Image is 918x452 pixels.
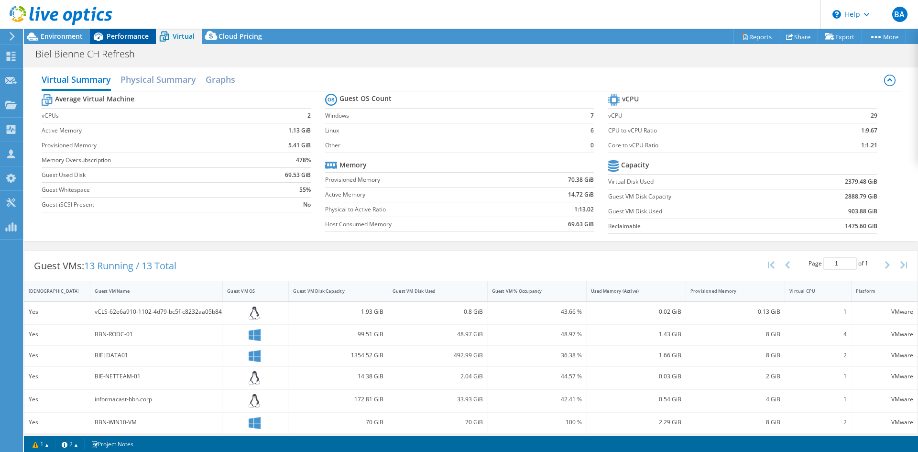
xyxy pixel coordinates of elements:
[568,175,594,185] b: 70.38 GiB
[42,111,252,121] label: vCPUs
[325,205,523,214] label: Physical to Active Ratio
[568,220,594,229] b: 69.63 GiB
[608,192,790,201] label: Guest VM Disk Capacity
[107,32,149,41] span: Performance
[492,394,582,405] div: 42.41 %
[288,141,311,150] b: 5.41 GiB
[591,371,681,382] div: 0.03 GiB
[26,438,55,450] a: 1
[779,29,818,44] a: Share
[861,141,877,150] b: 1:1.21
[608,221,790,231] label: Reclaimable
[293,350,383,361] div: 1354.52 GiB
[690,350,781,361] div: 8 GiB
[608,111,816,121] label: vCPU
[339,160,367,170] b: Memory
[173,32,195,41] span: Virtual
[95,371,218,382] div: BIE-NETTEAM-01
[41,32,83,41] span: Environment
[120,70,196,89] h2: Physical Summary
[293,329,383,340] div: 99.51 GiB
[393,307,483,317] div: 0.8 GiB
[293,371,383,382] div: 14.38 GiB
[845,221,877,231] b: 1475.60 GiB
[325,111,581,121] label: Windows
[42,141,252,150] label: Provisioned Memory
[789,417,846,428] div: 2
[42,70,111,91] h2: Virtual Summary
[29,307,86,317] div: Yes
[492,417,582,428] div: 100 %
[492,329,582,340] div: 48.97 %
[95,394,218,405] div: informacast-bbn.corp
[591,417,681,428] div: 2.29 GiB
[608,177,790,187] label: Virtual Disk Used
[861,126,877,135] b: 1:9.67
[856,307,913,317] div: VMware
[393,394,483,405] div: 33.93 GiB
[789,394,846,405] div: 1
[568,190,594,199] b: 14.72 GiB
[95,329,218,340] div: BBN-RODC-01
[29,371,86,382] div: Yes
[856,371,913,382] div: VMware
[219,32,262,41] span: Cloud Pricing
[227,288,273,294] div: Guest VM OS
[325,190,523,199] label: Active Memory
[590,126,594,135] b: 6
[393,371,483,382] div: 2.04 GiB
[206,70,235,89] h2: Graphs
[690,417,781,428] div: 8 GiB
[84,259,176,272] span: 13 Running / 13 Total
[296,155,311,165] b: 478%
[29,288,74,294] div: [DEMOGRAPHIC_DATA]
[288,126,311,135] b: 1.13 GiB
[865,259,868,267] span: 1
[590,111,594,121] b: 7
[690,371,781,382] div: 2 GiB
[42,126,252,135] label: Active Memory
[789,288,835,294] div: Virtual CPU
[299,185,311,195] b: 55%
[845,177,877,187] b: 2379.48 GiB
[303,200,311,209] b: No
[55,438,85,450] a: 2
[862,29,906,44] a: More
[809,257,868,270] span: Page of
[42,200,252,209] label: Guest iSCSI Present
[307,111,311,121] b: 2
[325,220,523,229] label: Host Consumed Memory
[95,417,218,428] div: BBN-WIN10-VM
[95,350,218,361] div: BIELDATA01
[892,7,907,22] span: BA
[818,29,862,44] a: Export
[789,371,846,382] div: 1
[591,307,681,317] div: 0.02 GiB
[95,288,207,294] div: Guest VM Name
[31,49,150,59] h1: Biel Bienne CH Refresh
[856,417,913,428] div: VMware
[608,126,816,135] label: CPU to vCPU Ratio
[871,111,877,121] b: 29
[856,329,913,340] div: VMware
[574,205,594,214] b: 1:13.02
[339,94,392,103] b: Guest OS Count
[29,394,86,405] div: Yes
[622,94,639,104] b: vCPU
[393,288,471,294] div: Guest VM Disk Used
[591,350,681,361] div: 1.66 GiB
[789,307,846,317] div: 1
[285,170,311,180] b: 69.53 GiB
[84,438,140,450] a: Project Notes
[690,288,769,294] div: Provisioned Memory
[856,394,913,405] div: VMware
[55,94,134,104] b: Average Virtual Machine
[42,170,252,180] label: Guest Used Disk
[293,394,383,405] div: 172.81 GiB
[393,329,483,340] div: 48.97 GiB
[590,141,594,150] b: 0
[393,350,483,361] div: 492.99 GiB
[325,141,581,150] label: Other
[492,288,571,294] div: Guest VM % Occupancy
[293,288,372,294] div: Guest VM Disk Capacity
